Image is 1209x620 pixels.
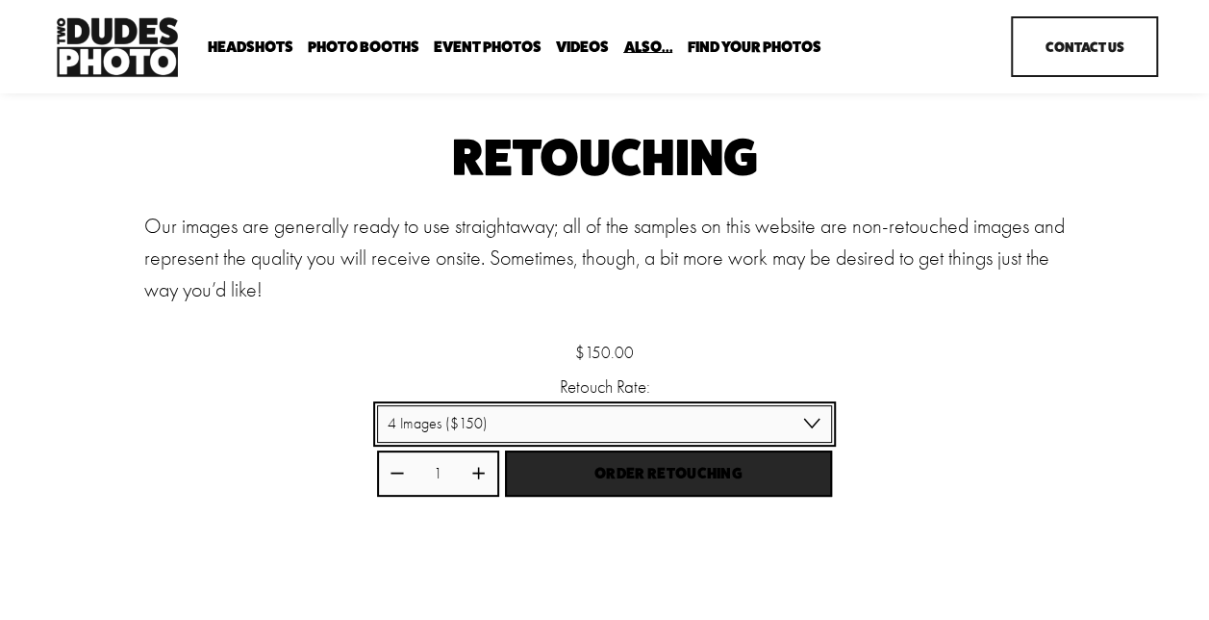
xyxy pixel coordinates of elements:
span: Find Your Photos [687,39,820,55]
span: Photo Booths [308,39,419,55]
a: folder dropdown [623,38,672,56]
label: Retouch Rate: [377,376,832,398]
a: Videos [556,38,609,56]
span: Headshots [208,39,293,55]
p: Our images are generally ready to use straightaway; all of the samples on this website are non-re... [144,211,1066,306]
a: Event Photos [434,38,542,56]
a: folder dropdown [687,38,820,56]
a: folder dropdown [308,38,419,56]
div: Quantity [377,451,499,497]
button: Order Retouching [505,451,833,498]
div: $150.00 [377,340,832,365]
select: Select Retouch Rate [377,405,832,443]
a: folder dropdown [208,38,293,56]
button: Increase quantity by 1 [470,465,487,481]
span: Order Retouching [594,464,743,482]
h1: Retouching [144,134,1066,180]
span: Also... [623,39,672,55]
button: Decrease quantity by 1 [389,465,405,481]
a: Contact Us [1011,16,1158,77]
img: Two Dudes Photo | Headshots, Portraits &amp; Photo Booths [51,13,184,82]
